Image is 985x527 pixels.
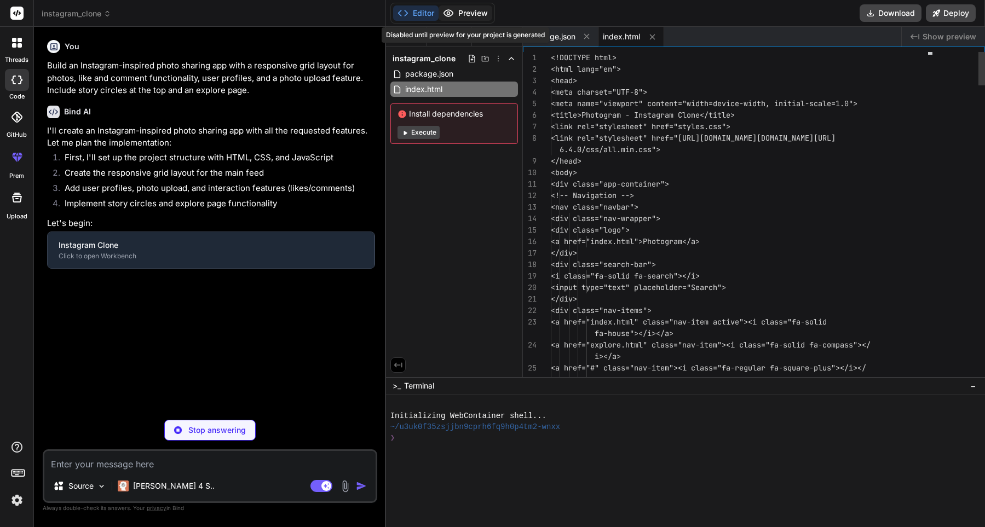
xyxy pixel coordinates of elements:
span: Install dependencies [398,108,511,119]
span: <a href="#" class="nav-item"><i class="f [551,363,726,373]
h6: Bind AI [64,106,91,117]
label: code [9,92,25,101]
div: Click to open Workbench [59,252,363,260]
span: <a href="index.html">Photogram</a> [551,236,700,246]
div: Instagram Clone [59,240,363,251]
span: <title>Photogram - Instagram Clone</title> [551,110,735,120]
span: package.json [404,67,454,80]
li: Implement story circles and explore page functionality [56,198,375,213]
span: h, initial-scale=1.0"> [761,99,857,108]
li: First, I'll set up the project structure with HTML, CSS, and JavaScript [56,152,375,167]
span: Terminal [404,380,434,391]
div: 10 [523,167,537,178]
p: Source [68,480,94,491]
span: <!DOCTYPE html> [551,53,617,62]
div: 9 [523,155,537,167]
img: settings [8,491,26,509]
span: <meta charset="UTF-8"> [551,87,647,97]
span: package.json [527,31,575,42]
div: 7 [523,121,537,132]
div: Disabled until preview for your project is generated [382,27,549,43]
span: <html lang="en"> [551,64,621,74]
label: threads [5,55,28,65]
button: Deploy [926,4,976,22]
p: [PERSON_NAME] 4 S.. [133,480,215,491]
span: i></a> [595,351,621,361]
span: index.html [603,31,640,42]
div: 18 [523,259,537,270]
div: 24 [523,339,537,351]
img: Pick Models [97,482,106,491]
span: <div class="nav-wrapper"> [551,213,660,223]
button: Preview [439,5,492,21]
p: Build an Instagram-inspired photo sharing app with a responsive grid layout for photos, like and ... [47,60,375,97]
span: <link rel="stylesheet" href="[URL][DOMAIN_NAME] [551,133,757,143]
span: <i class="fa-solid fa-compass"></ [726,340,871,350]
div: 23 [523,316,537,328]
label: prem [9,171,24,181]
span: <div class="nav-items"> [551,305,652,315]
span: >_ [393,380,401,391]
div: 17 [523,247,537,259]
span: Initializing WebContainer shell... [390,410,546,421]
span: <body> [551,167,577,177]
span: Show preview [923,31,976,42]
span: </div> [551,294,577,304]
div: 3 [523,75,537,86]
span: <head> [551,76,577,85]
span: <link rel="stylesheet" href="styles.css"> [551,121,730,131]
li: Create the responsive grid layout for the main feed [56,167,375,182]
label: GitHub [7,130,27,140]
button: Execute [398,126,440,139]
div: 13 [523,201,537,213]
div: 21 [523,293,537,305]
img: Claude 4 Sonnet [118,480,129,491]
button: Instagram CloneClick to open Workbench [48,232,374,268]
span: <a href="explore.html" class="nav-item"> [551,340,726,350]
span: [DOMAIN_NAME][URL] [757,133,836,143]
span: ive"><i class="fa-solid [726,317,827,327]
div: 16 [523,236,537,247]
span: <i class="fa-solid fa-search"></i> [551,271,700,281]
span: ~/u3uk0f35zsjjbn9cprh6fq9h0p4tm2-wnxx [390,421,561,432]
button: Download [860,4,921,22]
span: <div class="search-bar"> [551,259,656,269]
span: a> [595,374,603,384]
h6: You [65,41,79,52]
span: </head> [551,156,581,166]
span: a-regular fa-square-plus"></i></ [726,363,866,373]
div: 14 [523,213,537,224]
div: 19 [523,270,537,282]
div: 8 [523,132,537,144]
button: − [968,377,978,395]
p: Stop answering [188,425,246,436]
div: 15 [523,224,537,236]
span: index.html [404,83,443,96]
span: fa-house"></i></a> [595,328,673,338]
span: <a href="index.html" class="nav-item act [551,317,726,327]
div: 20 [523,282,537,293]
span: <meta name="viewport" content="width=device-widt [551,99,761,108]
div: 12 [523,190,537,201]
span: − [970,380,976,391]
div: 6 [523,109,537,121]
p: Let's begin: [47,217,375,230]
span: instagram_clone [42,8,111,19]
span: <input type="text" placeholder="Search"> [551,282,726,292]
button: Editor [393,5,439,21]
div: 4 [523,86,537,98]
li: Add user profiles, photo upload, and interaction features (likes/comments) [56,182,375,198]
span: </div> [551,248,577,258]
div: 2 [523,63,537,75]
span: 6.4.0/css/all.min.css"> [560,144,660,154]
div: 5 [523,98,537,109]
p: I'll create an Instagram-inspired photo sharing app with all the requested features. Let me plan ... [47,125,375,149]
div: 11 [523,178,537,190]
span: ❯ [390,432,395,443]
div: 22 [523,305,537,316]
span: instagram_clone [393,53,456,64]
span: <div class="app-container"> [551,179,669,189]
div: 25 [523,362,537,374]
img: icon [356,480,367,491]
label: Upload [7,212,27,221]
